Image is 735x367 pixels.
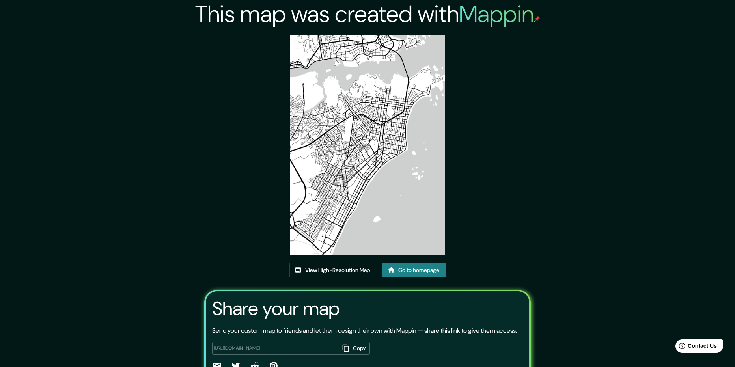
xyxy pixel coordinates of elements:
[382,263,446,278] a: Go to homepage
[212,326,517,335] p: Send your custom map to friends and let them design their own with Mappin — share this link to gi...
[534,16,540,22] img: mappin-pin
[212,298,340,320] h3: Share your map
[290,35,446,255] img: created-map
[339,342,370,355] button: Copy
[289,263,376,278] a: View High-Resolution Map
[665,336,726,358] iframe: Help widget launcher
